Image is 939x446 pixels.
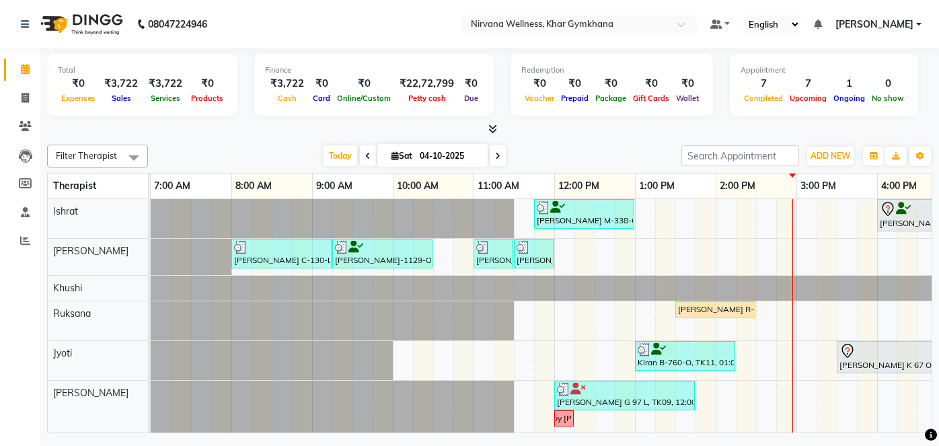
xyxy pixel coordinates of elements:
[53,245,128,257] span: [PERSON_NAME]
[405,94,449,103] span: Petty cash
[461,94,482,103] span: Due
[393,176,442,196] a: 10:00 AM
[830,76,868,91] div: 1
[232,176,275,196] a: 8:00 AM
[58,65,227,76] div: Total
[233,241,330,266] div: [PERSON_NAME] C-130-L, TK03, 08:00 AM-09:15 AM, Swedish / Aroma / Deep tissue- 60 min
[58,76,99,91] div: ₹0
[521,76,558,91] div: ₹0
[673,94,702,103] span: Wallet
[515,241,552,266] div: [PERSON_NAME] A-17-P, TK02, 11:30 AM-12:00 PM, Regular Nail Polish H/F
[53,180,96,192] span: Therapist
[313,176,356,196] a: 9:00 AM
[558,76,592,91] div: ₹0
[630,94,673,103] span: Gift Cards
[556,383,693,408] div: [PERSON_NAME] G 97 L, TK09, 12:00 PM-01:45 PM, Swedish / Aroma / Deep tissue- 90 min
[58,94,99,103] span: Expenses
[741,76,786,91] div: 7
[394,76,459,91] div: ₹22,72,799
[53,347,72,359] span: Jyoti
[673,76,702,91] div: ₹0
[188,94,227,103] span: Products
[53,282,82,294] span: Khushi
[475,241,512,266] div: [PERSON_NAME] A-17-P, TK02, 11:00 AM-11:30 AM, Gel nail polish H/F
[830,94,868,103] span: Ongoing
[558,94,592,103] span: Prepaid
[334,94,394,103] span: Online/Custom
[535,201,633,227] div: [PERSON_NAME] M-338-O, TK01, 11:45 AM-01:00 PM, Swedish / Aroma / Deep tissue- 60 min
[636,176,678,196] a: 1:00 PM
[636,343,734,369] div: Kiran B-760-O, TK11, 01:00 PM-02:15 PM, Swedish / Aroma / Deep tissue- 60 min
[334,76,394,91] div: ₹0
[309,76,334,91] div: ₹0
[388,151,416,161] span: Sat
[677,303,754,315] div: [PERSON_NAME] R-94 / Affilated member, TK06, 01:30 PM-02:30 PM, [GEOGRAPHIC_DATA]
[592,76,630,91] div: ₹0
[786,76,830,91] div: 7
[56,150,117,161] span: Filter Therapist
[53,387,128,399] span: [PERSON_NAME]
[99,76,143,91] div: ₹3,722
[868,94,907,103] span: No show
[459,76,483,91] div: ₹0
[499,412,629,424] div: Half n hr done by [PERSON_NAME]
[265,65,483,76] div: Finance
[555,176,603,196] a: 12:00 PM
[147,94,184,103] span: Services
[309,94,334,103] span: Card
[416,146,483,166] input: 2025-10-04
[741,65,907,76] div: Appointment
[53,205,78,217] span: Ishrat
[716,176,759,196] a: 2:00 PM
[34,5,126,43] img: logo
[148,5,207,43] b: 08047224946
[835,17,913,32] span: [PERSON_NAME]
[786,94,830,103] span: Upcoming
[143,76,188,91] div: ₹3,722
[151,176,194,196] a: 7:00 AM
[324,145,357,166] span: Today
[878,176,920,196] a: 4:00 PM
[265,76,309,91] div: ₹3,722
[521,65,702,76] div: Redemption
[838,343,936,371] div: [PERSON_NAME] K 67 O, TK15, 03:30 PM-04:45 PM, Swedish / Aroma / Deep tissue- 60 min
[53,307,91,320] span: Ruksana
[474,176,523,196] a: 11:00 AM
[630,76,673,91] div: ₹0
[592,94,630,103] span: Package
[188,76,227,91] div: ₹0
[797,176,839,196] a: 3:00 PM
[108,94,135,103] span: Sales
[811,151,850,161] span: ADD NEW
[807,147,854,165] button: ADD NEW
[521,94,558,103] span: Voucher
[274,94,300,103] span: Cash
[868,76,907,91] div: 0
[334,241,431,266] div: [PERSON_NAME]-1129-O, TK04, 09:15 AM-10:30 AM, Swedish / Aroma / Deep tissue- 60 min
[681,145,799,166] input: Search Appointment
[741,94,786,103] span: Completed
